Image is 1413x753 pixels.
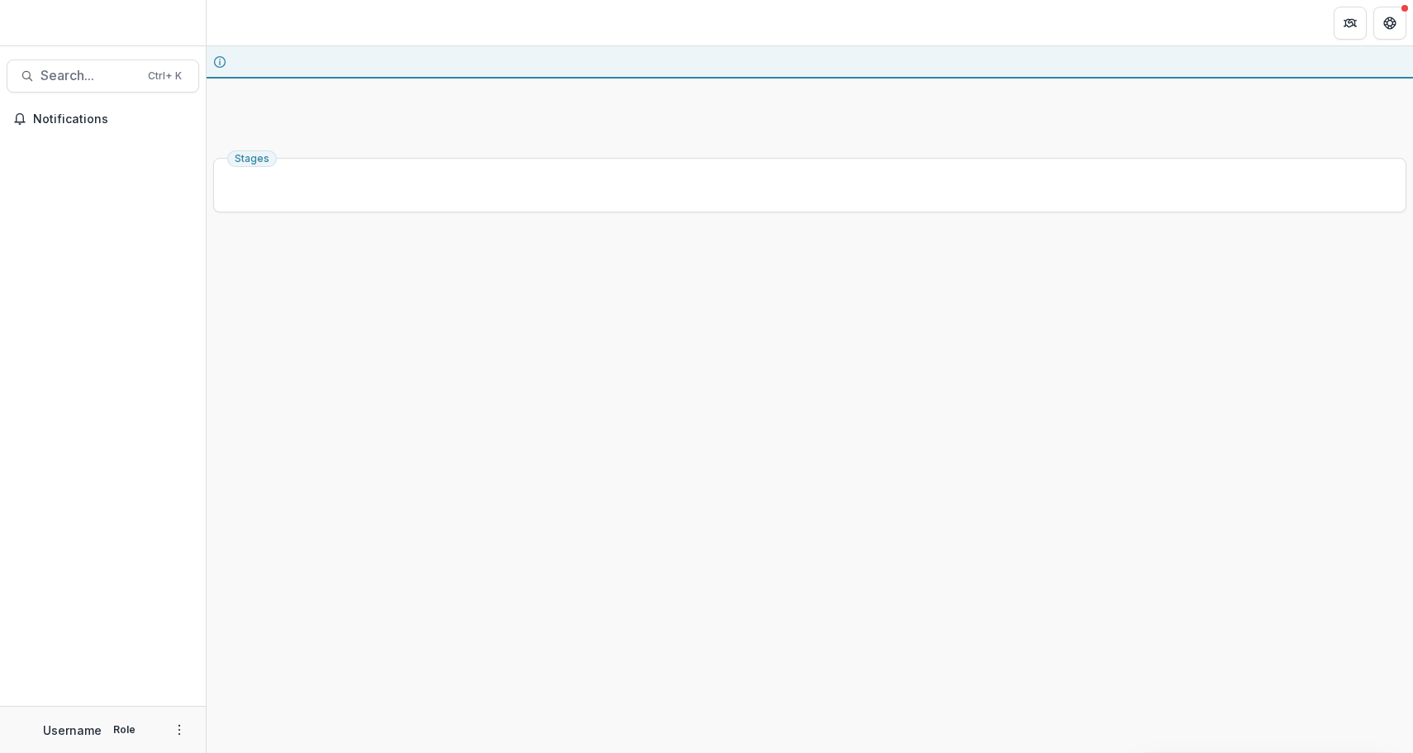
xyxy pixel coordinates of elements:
[1373,7,1406,40] button: Get Help
[33,112,193,126] span: Notifications
[7,60,199,93] button: Search...
[169,720,189,740] button: More
[1334,7,1367,40] button: Partners
[43,722,102,739] p: Username
[145,67,185,85] div: Ctrl + K
[235,153,269,164] span: Stages
[7,106,199,132] button: Notifications
[108,722,140,737] p: Role
[40,68,138,83] span: Search...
